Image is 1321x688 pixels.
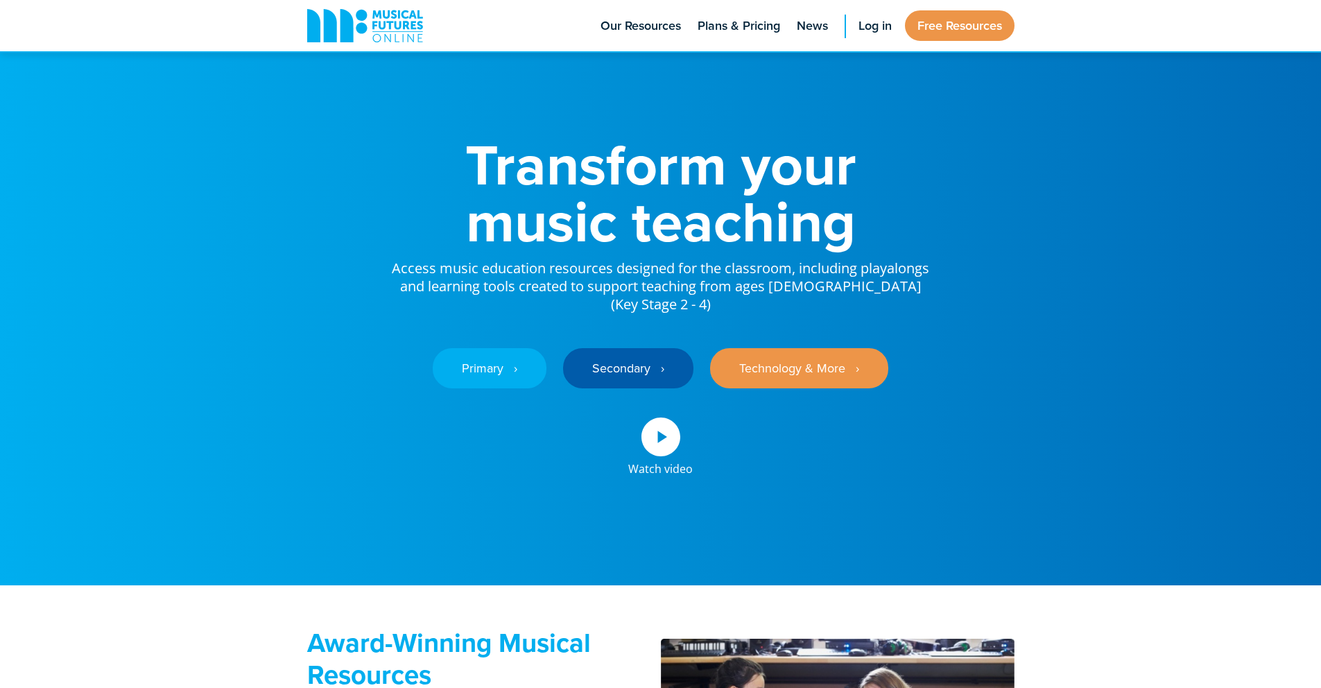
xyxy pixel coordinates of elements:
[710,348,888,388] a: Technology & More ‎‏‏‎ ‎ ›
[698,17,780,35] span: Plans & Pricing
[433,348,546,388] a: Primary ‎‏‏‎ ‎ ›
[628,456,693,474] div: Watch video
[601,17,681,35] span: Our Resources
[390,136,931,250] h1: Transform your music teaching
[563,348,693,388] a: Secondary ‎‏‏‎ ‎ ›
[390,250,931,313] p: Access music education resources designed for the classroom, including playalongs and learning to...
[905,10,1015,41] a: Free Resources
[797,17,828,35] span: News
[858,17,892,35] span: Log in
